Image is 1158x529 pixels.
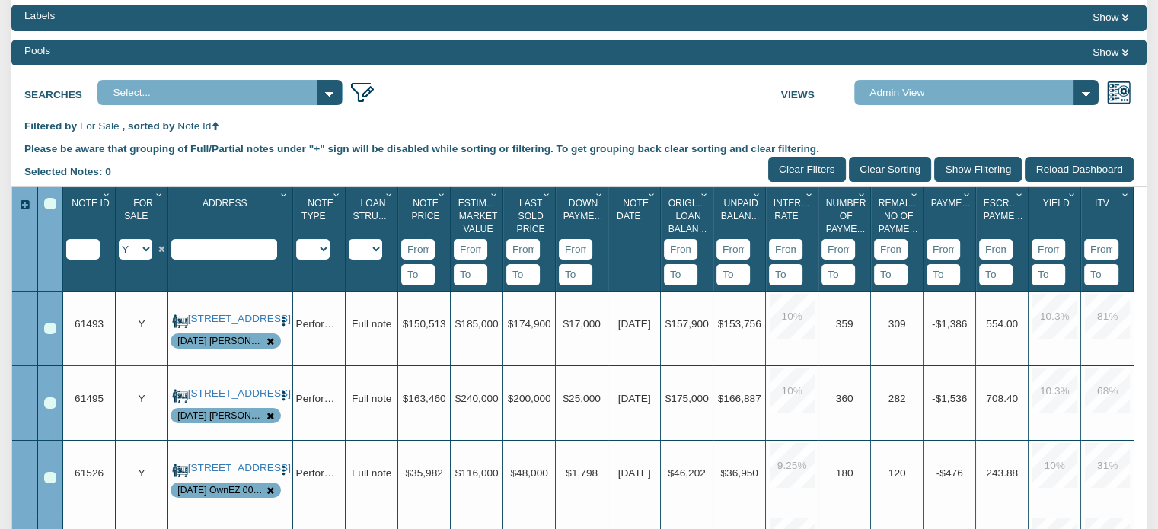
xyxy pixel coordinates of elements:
div: Itv Sort None [1084,193,1134,239]
input: From [716,239,750,260]
div: Selected Notes: 0 [24,157,123,187]
div: Column Menu [960,187,975,202]
div: Sort None [716,193,765,285]
div: Column Menu [435,187,449,202]
span: Escrow Payment [984,198,1027,221]
span: 359 [836,318,853,330]
span: Loan Structure [353,198,410,221]
span: -$1,536 [932,393,967,404]
span: $157,900 [665,318,709,330]
input: Clear Sorting [849,157,932,182]
img: cell-menu.png [277,390,290,403]
div: Sort None [401,193,450,285]
div: Please be aware that grouping of Full/Partial notes under "+" sign will be disabled while sorting... [24,134,1134,157]
span: Filtered by [24,120,77,132]
span: 282 [888,393,906,404]
div: Sort None [821,193,870,285]
span: 554.00 [986,318,1018,330]
div: Column Menu [802,187,817,202]
input: From [506,239,540,260]
div: Row 2, Row Selection Checkbox [44,397,56,409]
span: Y [139,318,145,330]
span: Payment(P&I) [931,198,996,209]
span: $17,000 [563,318,600,330]
div: 68.0 [1085,368,1130,413]
input: Show Filtering [934,157,1022,182]
span: $175,000 [665,393,709,404]
div: Sort None [664,193,713,285]
span: $36,950 [720,467,758,479]
span: $174,900 [508,318,551,330]
div: 31.0 [1085,443,1130,488]
div: 10.0 [770,294,815,339]
input: From [874,239,908,260]
div: Sort None [769,193,818,285]
div: 81.0 [1085,294,1130,339]
div: Column Menu [1118,187,1133,202]
span: $185,000 [455,318,499,330]
div: Sort None [611,193,660,239]
div: Last Sold Price Sort None [506,193,555,239]
span: $200,000 [508,393,551,404]
div: Column Menu [277,187,292,202]
div: Column Menu [645,187,659,202]
span: Performing [295,318,346,330]
span: $150,513 [403,318,446,330]
div: Column Menu [592,187,607,202]
div: Sort None [454,193,502,285]
span: For Sale [124,198,153,221]
div: Sort None [171,193,292,260]
input: From [927,239,960,260]
span: 01/25/2022 [618,393,651,404]
div: Sort None [1084,193,1134,285]
span: 708.40 [986,393,1018,404]
div: 10.0 [770,368,815,413]
span: Full note [352,467,391,479]
button: Press to open the note menu [277,462,290,477]
img: cell-menu.png [277,315,290,328]
span: 360 [836,393,853,404]
span: $240,000 [455,393,499,404]
input: To [979,264,1013,285]
input: Reload Dashboard [1025,157,1134,182]
span: 04/27/2021 [618,318,651,330]
span: Full note [352,318,391,330]
div: Labels [24,8,55,24]
button: Press to open the note menu [277,313,290,328]
input: To [874,264,908,285]
div: Loan Structure Sort None [349,193,397,239]
div: Note Date Sort None [611,193,660,239]
span: Note Id [177,120,211,132]
div: Column Menu [908,187,922,202]
div: 9.25 [770,443,815,488]
div: Yield Sort None [1032,193,1080,239]
input: From [1084,239,1118,260]
span: Y [139,467,145,479]
div: Note is contained in the pool 8-21-25 Mixon 001 T1 [177,409,264,422]
div: Column Menu [855,187,869,202]
span: Interest Rate [774,198,819,221]
span: , [122,120,125,132]
span: Unpaid Balance [721,198,764,221]
span: Remaining No Of Payments [879,198,931,235]
span: $1,798 [566,467,598,479]
div: Expand All [12,198,37,213]
div: Remaining No Of Payments Sort None [874,193,923,239]
span: Note Date [617,198,649,221]
img: cell-menu.png [277,464,290,477]
div: Escrow Payment Sort None [979,193,1028,239]
span: $163,460 [403,393,446,404]
input: To [1084,264,1118,285]
span: 180 [836,467,853,479]
span: Note Id [72,198,109,209]
div: Column Menu [1065,187,1080,202]
div: Sort None [296,193,345,260]
div: Column Menu [1013,187,1027,202]
input: To [821,264,855,285]
input: To [506,264,540,285]
a: 720 North 14th Street, New Castle, IN, 47362 [188,462,273,474]
span: Performing [295,467,346,479]
input: From [1032,239,1065,260]
span: $166,887 [718,393,761,404]
span: Number Of Payments [826,198,876,235]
